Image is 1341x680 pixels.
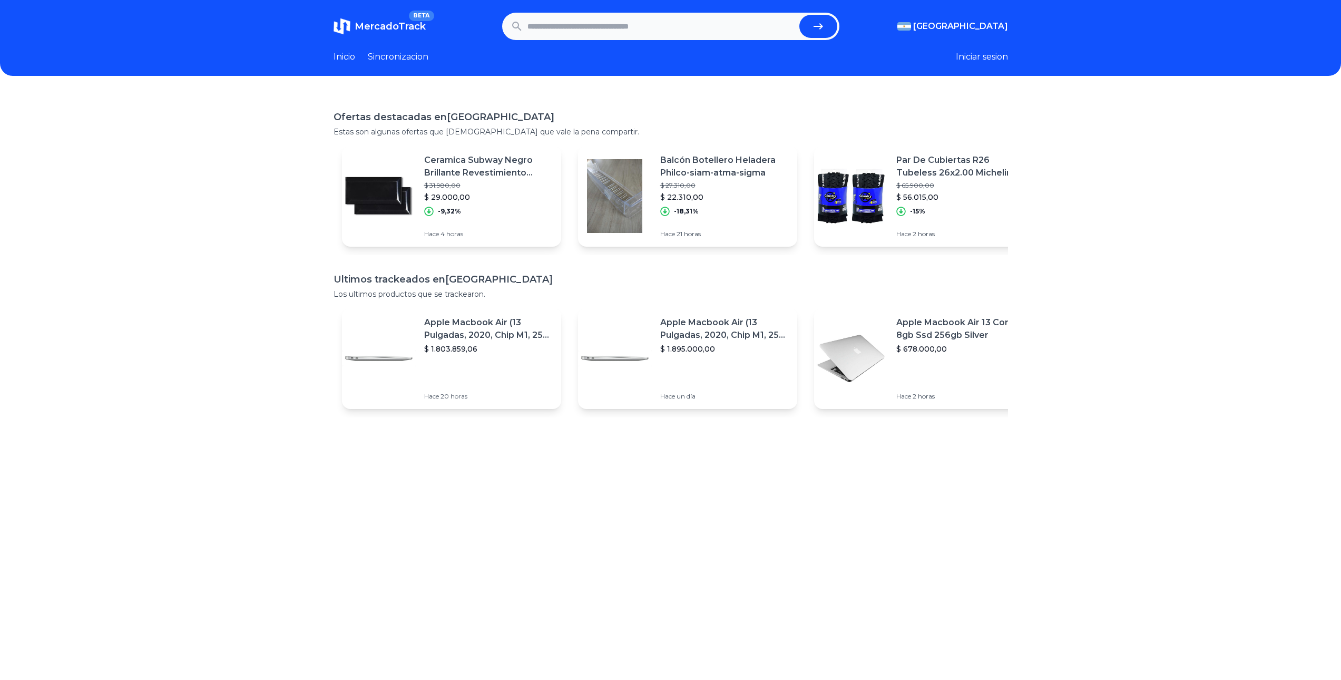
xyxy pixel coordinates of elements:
p: $ 678.000,00 [896,344,1025,354]
img: Featured image [578,322,652,395]
span: MercadoTrack [355,21,426,32]
p: $ 1.895.000,00 [660,344,789,354]
p: Hace 2 horas [896,230,1025,238]
p: Hace 21 horas [660,230,789,238]
img: Featured image [814,322,888,395]
p: Apple Macbook Air (13 Pulgadas, 2020, Chip M1, 256 Gb De Ssd, 8 Gb De Ram) - Plata [660,316,789,342]
img: Featured image [578,159,652,233]
p: -18,31% [674,207,699,216]
a: Inicio [334,51,355,63]
p: Apple Macbook Air (13 Pulgadas, 2020, Chip M1, 256 Gb De Ssd, 8 Gb De Ram) - Plata [424,316,553,342]
img: Featured image [814,159,888,233]
img: Featured image [342,159,416,233]
a: Sincronizacion [368,51,428,63]
a: Featured imageApple Macbook Air (13 Pulgadas, 2020, Chip M1, 256 Gb De Ssd, 8 Gb De Ram) - Plata$... [342,308,561,409]
p: $ 56.015,00 [896,192,1025,202]
p: Hace 2 horas [896,392,1025,401]
h1: Ultimos trackeados en [GEOGRAPHIC_DATA] [334,272,1008,287]
a: Featured imageApple Macbook Air (13 Pulgadas, 2020, Chip M1, 256 Gb De Ssd, 8 Gb De Ram) - Plata$... [578,308,797,409]
p: $ 22.310,00 [660,192,789,202]
p: $ 29.000,00 [424,192,553,202]
p: Par De Cubiertas R26 Tubeless 26x2.00 Michelin Country Trail [896,154,1025,179]
p: Hace 4 horas [424,230,553,238]
img: Argentina [897,22,911,31]
span: BETA [409,11,434,21]
p: Los ultimos productos que se trackearon. [334,289,1008,299]
p: Hace un día [660,392,789,401]
p: Apple Macbook Air 13 Core I5 8gb Ssd 256gb Silver [896,316,1025,342]
p: Estas son algunas ofertas que [DEMOGRAPHIC_DATA] que vale la pena compartir. [334,127,1008,137]
p: -9,32% [438,207,461,216]
h1: Ofertas destacadas en [GEOGRAPHIC_DATA] [334,110,1008,124]
p: Ceramica Subway Negro Brillante Revestimiento Cocina Baño [424,154,553,179]
span: [GEOGRAPHIC_DATA] [913,20,1008,33]
p: $ 27.310,00 [660,181,789,190]
p: $ 65.900,00 [896,181,1025,190]
button: Iniciar sesion [956,51,1008,63]
button: [GEOGRAPHIC_DATA] [897,20,1008,33]
p: -15% [910,207,925,216]
p: Balcón Botellero Heladera Philco-siam-atma-sigma [660,154,789,179]
p: Hace 20 horas [424,392,553,401]
a: Featured imagePar De Cubiertas R26 Tubeless 26x2.00 Michelin Country Trail$ 65.900,00$ 56.015,00-... [814,145,1033,247]
p: $ 31.980,00 [424,181,553,190]
a: Featured imageApple Macbook Air 13 Core I5 8gb Ssd 256gb Silver$ 678.000,00Hace 2 horas [814,308,1033,409]
p: $ 1.803.859,06 [424,344,553,354]
img: Featured image [342,322,416,395]
img: MercadoTrack [334,18,350,35]
a: MercadoTrackBETA [334,18,426,35]
a: Featured imageBalcón Botellero Heladera Philco-siam-atma-sigma$ 27.310,00$ 22.310,00-18,31%Hace 2... [578,145,797,247]
a: Featured imageCeramica Subway Negro Brillante Revestimiento Cocina Baño$ 31.980,00$ 29.000,00-9,3... [342,145,561,247]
